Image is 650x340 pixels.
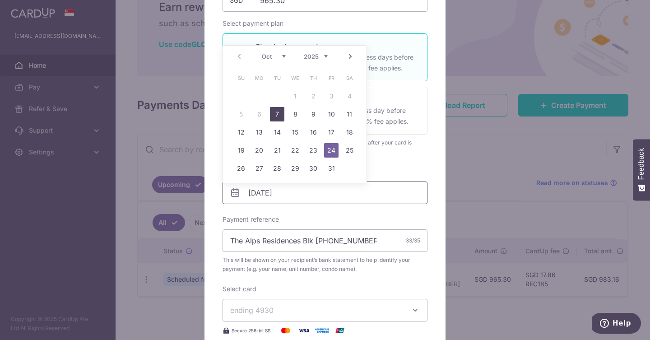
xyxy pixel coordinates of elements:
[252,125,266,140] a: 13
[223,19,283,28] label: Select payment plan
[342,143,357,158] a: 25
[342,107,357,121] a: 11
[288,161,302,176] a: 29
[295,325,313,336] img: Visa
[324,161,339,176] a: 31
[234,161,248,176] a: 26
[288,125,302,140] a: 15
[306,161,320,176] a: 30
[288,107,302,121] a: 8
[234,125,248,140] a: 12
[234,143,248,158] a: 19
[324,107,339,121] a: 10
[270,125,284,140] a: 14
[223,284,256,293] label: Select card
[270,161,284,176] a: 28
[255,41,416,52] p: Standard payment
[223,215,279,224] label: Payment reference
[342,125,357,140] a: 18
[270,71,284,85] span: Tuesday
[324,71,339,85] span: Friday
[633,139,650,200] button: Feedback - Show survey
[637,148,645,180] span: Feedback
[223,182,427,204] input: DD / MM / YYYY
[592,313,641,335] iframe: Opens a widget where you can find more information
[252,143,266,158] a: 20
[223,256,427,274] span: This will be shown on your recipient’s bank statement to help identify your payment (e.g. your na...
[406,236,420,245] div: 33/35
[306,71,320,85] span: Thursday
[331,325,349,336] img: UnionPay
[234,71,248,85] span: Sunday
[324,143,339,158] a: 24
[232,327,273,334] span: Secure 256-bit SSL
[306,143,320,158] a: 23
[270,143,284,158] a: 21
[313,325,331,336] img: American Express
[342,71,357,85] span: Saturday
[270,107,284,121] a: 7
[288,143,302,158] a: 22
[306,125,320,140] a: 16
[306,107,320,121] a: 9
[230,306,274,315] span: ending 4930
[324,125,339,140] a: 17
[223,299,427,321] button: ending 4930
[252,161,266,176] a: 27
[252,71,266,85] span: Monday
[345,51,356,62] a: Next
[288,71,302,85] span: Wednesday
[277,325,295,336] img: Mastercard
